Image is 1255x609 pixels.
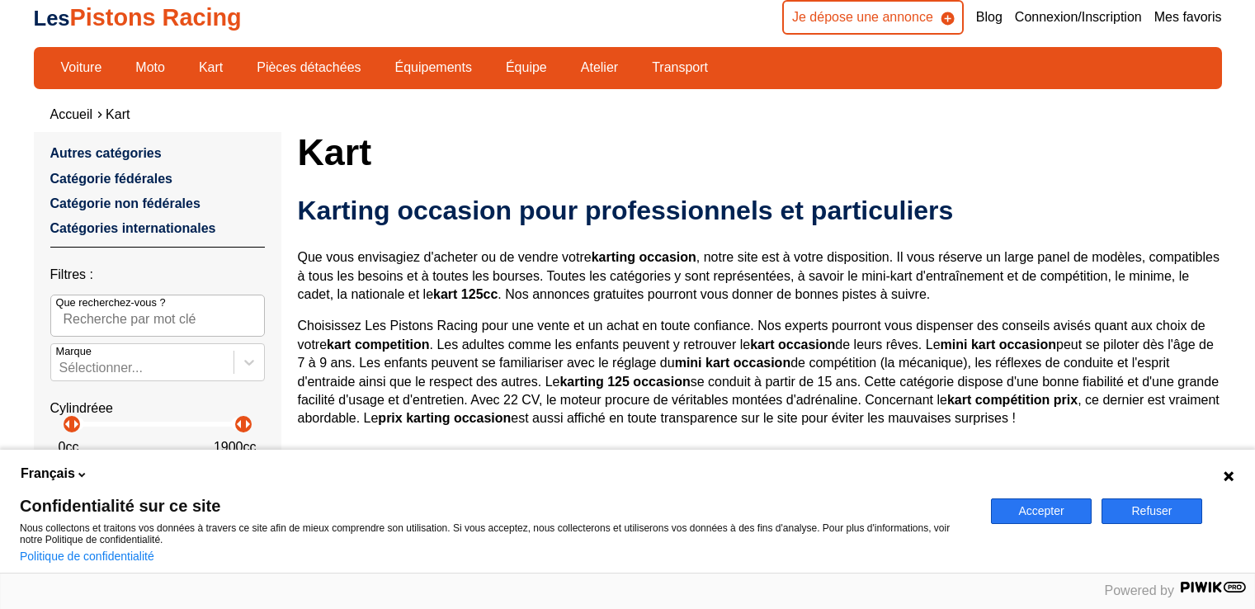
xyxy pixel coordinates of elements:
p: 1900 cc [214,438,257,456]
button: Accepter [991,498,1092,524]
a: Kart [188,54,234,82]
p: arrow_left [229,414,249,434]
span: Confidentialité sur ce site [20,498,971,514]
strong: karting occasion [592,250,696,264]
a: Connexion/Inscription [1015,8,1142,26]
span: Powered by [1105,583,1175,597]
p: Choisissez Les Pistons Racing pour une vente et un achat en toute confiance. Nos experts pourront... [298,317,1222,427]
a: Blog [976,8,1003,26]
a: Catégorie non fédérales [50,196,201,210]
p: arrow_right [238,414,257,434]
strong: kart occasion [750,338,835,352]
strong: kart competition [327,338,429,352]
strong: mini kart occasion [941,338,1057,352]
strong: karting 125 occasion [559,375,690,389]
a: Catégorie fédérales [50,172,173,186]
button: Refuser [1102,498,1202,524]
a: Catégories internationales [50,221,216,235]
a: Moto [125,54,176,82]
a: Politique de confidentialité [20,550,154,563]
p: arrow_left [58,414,78,434]
p: Filtres : [50,266,265,284]
a: Équipements [385,54,483,82]
strong: kart compétition prix [947,393,1078,407]
span: Les [34,7,70,30]
a: Équipe [495,54,558,82]
p: arrow_right [66,414,86,434]
strong: kart 125cc [433,287,498,301]
h1: Kart [298,132,1222,172]
p: Marque [56,344,92,359]
h2: Karting occasion pour professionnels et particuliers [298,194,1222,227]
a: Pièces détachées [246,54,371,82]
span: Français [21,465,75,483]
a: LesPistons Racing [34,4,242,31]
a: Accueil [50,107,93,121]
p: Cylindréee [50,399,265,418]
strong: prix karting occasion [378,411,511,425]
a: Autres catégories [50,146,162,160]
a: Voiture [50,54,113,82]
input: Que recherchez-vous ? [50,295,265,336]
a: Atelier [570,54,629,82]
a: Kart [106,107,130,121]
input: MarqueSélectionner... [59,361,63,375]
p: Nous collectons et traitons vos données à travers ce site afin de mieux comprendre son utilisatio... [20,522,971,545]
a: Transport [641,54,719,82]
p: 0 cc [59,438,79,456]
strong: mini kart occasion [675,356,791,370]
p: Que vous envisagiez d'acheter ou de vendre votre , notre site est à votre disposition. Il vous ré... [298,248,1222,304]
p: Que recherchez-vous ? [56,295,166,310]
a: Mes favoris [1154,8,1222,26]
